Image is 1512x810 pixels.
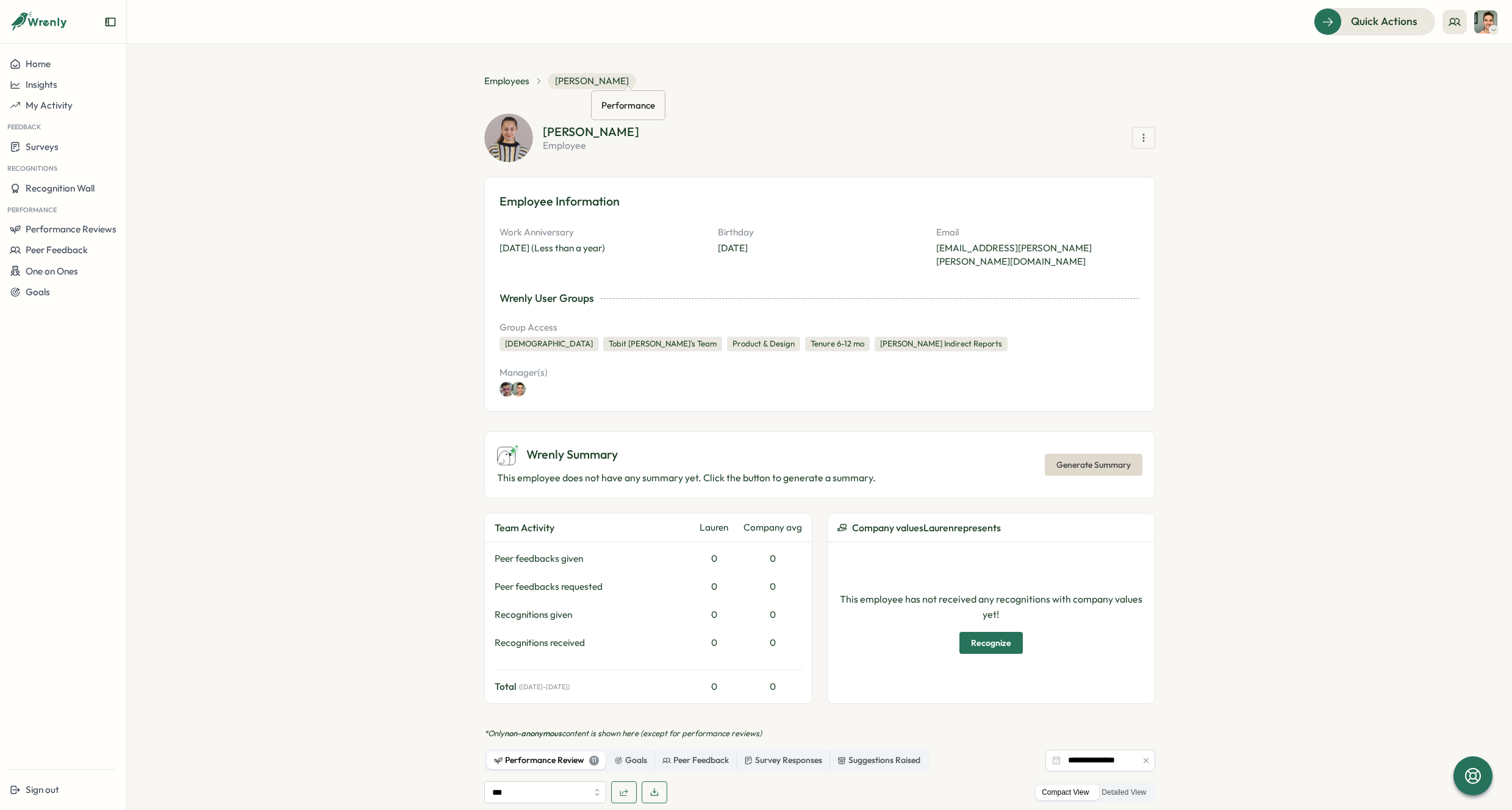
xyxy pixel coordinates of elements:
[1045,454,1142,476] button: Generate Summary
[504,728,562,738] span: non-anonymous
[614,754,647,767] div: Goals
[494,754,599,767] div: Performance Review
[743,680,802,694] div: 0
[500,192,1140,211] h3: Employee Information
[1314,8,1435,35] button: Quick Actions
[727,337,800,351] div: Product & Design
[495,552,685,565] div: Peer feedbacks given
[26,286,50,298] span: Goals
[837,754,920,767] div: Suggestions Raised
[971,633,1011,653] span: Recognize
[743,608,802,622] div: 0
[875,337,1008,351] div: [PERSON_NAME] Indirect Reports
[495,520,685,536] div: Team Activity
[500,290,594,306] div: Wrenly User Groups
[837,592,1145,622] p: This employee has not received any recognitions with company values yet!
[26,58,51,70] span: Home
[852,520,1001,536] span: Company values Lauren represents
[104,16,116,28] button: Expand sidebar
[718,226,922,239] p: Birthday
[743,552,802,565] div: 0
[514,382,529,396] a: Tobit Michael
[484,74,529,88] a: Employees
[500,321,1140,334] p: Group Access
[589,756,599,765] div: 11
[495,608,685,622] div: Recognitions given
[543,140,639,150] p: employee
[511,382,526,396] img: Tobit Michael
[26,223,116,235] span: Performance Reviews
[959,632,1023,654] button: Recognize
[26,141,59,152] span: Surveys
[495,580,685,593] div: Peer feedbacks requested
[743,580,802,593] div: 0
[26,182,95,194] span: Recognition Wall
[690,636,739,650] div: 0
[718,242,922,255] p: [DATE]
[484,728,1155,739] p: *Only content is shown here (except for performance reviews)
[1351,13,1417,29] span: Quick Actions
[26,99,73,111] span: My Activity
[936,242,1140,268] p: [EMAIL_ADDRESS][PERSON_NAME][PERSON_NAME][DOMAIN_NAME]
[548,73,636,89] span: [PERSON_NAME]
[1474,10,1497,34] img: Tobit Michael
[497,470,876,486] p: This employee does not have any summary yet. Click the button to generate a summary.
[1036,785,1095,800] label: Compact View
[690,552,739,565] div: 0
[495,680,517,694] span: Total
[936,226,1140,239] p: Email
[26,244,88,256] span: Peer Feedback
[603,337,722,351] div: Tobit [PERSON_NAME]'s Team
[690,521,739,534] div: Lauren
[500,242,703,255] div: [DATE] (Less than a year)
[484,113,533,162] img: Lauren Sampayo
[526,445,618,464] span: Wrenly Summary
[500,337,598,351] div: [DEMOGRAPHIC_DATA]
[662,754,729,767] div: Peer Feedback
[743,636,802,650] div: 0
[744,754,822,767] div: Survey Responses
[743,521,802,534] div: Company avg
[1056,454,1131,475] span: Generate Summary
[805,337,870,351] div: Tenure 6-12 mo
[543,126,639,138] div: [PERSON_NAME]
[519,683,570,691] span: ( [DATE] - [DATE] )
[599,96,657,115] div: Performance
[26,79,57,90] span: Insights
[500,226,703,239] p: Work Anniversary
[500,382,514,396] img: Chris Forlano
[26,784,59,795] span: Sign out
[26,265,78,277] span: One on Ones
[690,680,739,694] div: 0
[690,580,739,593] div: 0
[495,636,685,650] div: Recognitions received
[690,608,739,622] div: 0
[500,366,706,379] p: Manager(s)
[1095,785,1152,800] label: Detailed View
